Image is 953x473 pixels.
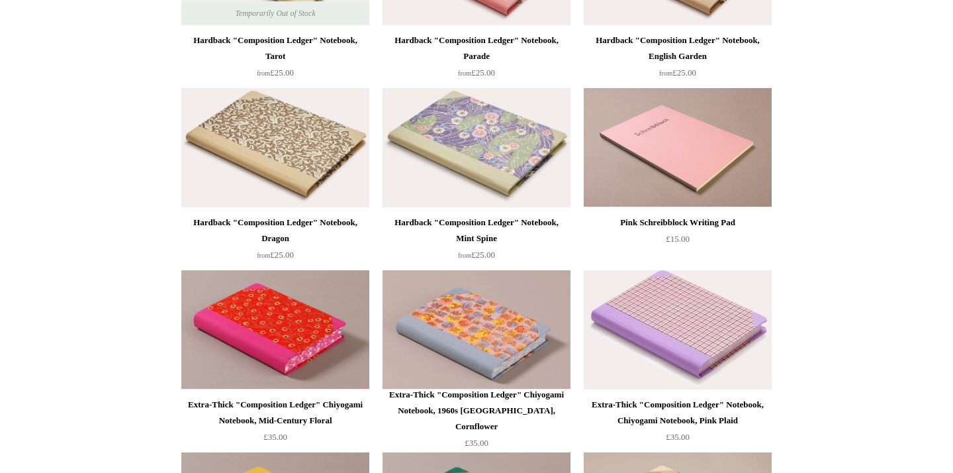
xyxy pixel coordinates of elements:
div: Hardback "Composition Ledger" Notebook, Dragon [185,215,366,246]
img: Pink Schreibblock Writing Pad [584,88,772,207]
div: Hardback "Composition Ledger" Notebook, Mint Spine [386,215,567,246]
div: Hardback "Composition Ledger" Notebook, Tarot [185,32,366,64]
div: Hardback "Composition Ledger" Notebook, Parade [386,32,567,64]
span: £15.00 [666,234,690,244]
span: £25.00 [458,250,495,260]
span: £35.00 [666,432,690,442]
span: £25.00 [257,250,294,260]
span: from [659,70,672,77]
img: Extra-Thick "Composition Ledger" Notebook, Chiyogami Notebook, Pink Plaid [584,270,772,390]
a: Hardback "Composition Ledger" Notebook, Parade from£25.00 [383,32,570,87]
span: from [458,252,471,259]
div: Extra-Thick "Composition Ledger" Chiyogami Notebook, Mid-Century Floral [185,397,366,429]
a: Extra-Thick "Composition Ledger" Chiyogami Notebook, Mid-Century Floral £35.00 [181,397,369,451]
div: Pink Schreibblock Writing Pad [587,215,768,231]
a: Hardback "Composition Ledger" Notebook, English Garden from£25.00 [584,32,772,87]
a: Extra-Thick "Composition Ledger" Notebook, Chiyogami Notebook, Pink Plaid £35.00 [584,397,772,451]
img: Extra-Thick "Composition Ledger" Chiyogami Notebook, 1960s Japan, Cornflower [383,270,570,390]
a: Pink Schreibblock Writing Pad Pink Schreibblock Writing Pad [584,88,772,207]
a: Hardback "Composition Ledger" Notebook, Dragon Hardback "Composition Ledger" Notebook, Dragon [181,88,369,207]
span: £35.00 [263,432,287,442]
span: £25.00 [458,68,495,78]
a: Hardback "Composition Ledger" Notebook, Dragon from£25.00 [181,215,369,269]
a: Extra-Thick "Composition Ledger" Chiyogami Notebook, 1960s [GEOGRAPHIC_DATA], Cornflower £35.00 [383,387,570,451]
img: Hardback "Composition Ledger" Notebook, Mint Spine [383,88,570,207]
div: Hardback "Composition Ledger" Notebook, English Garden [587,32,768,64]
div: Extra-Thick "Composition Ledger" Chiyogami Notebook, 1960s [GEOGRAPHIC_DATA], Cornflower [386,387,567,435]
a: Extra-Thick "Composition Ledger" Chiyogami Notebook, Mid-Century Floral Extra-Thick "Composition ... [181,270,369,390]
span: £25.00 [257,68,294,78]
img: Hardback "Composition Ledger" Notebook, Dragon [181,88,369,207]
a: Hardback "Composition Ledger" Notebook, Mint Spine Hardback "Composition Ledger" Notebook, Mint S... [383,88,570,207]
span: £25.00 [659,68,696,78]
a: Extra-Thick "Composition Ledger" Notebook, Chiyogami Notebook, Pink Plaid Extra-Thick "Compositio... [584,270,772,390]
span: Temporarily Out of Stock [222,1,328,25]
a: Hardback "Composition Ledger" Notebook, Tarot from£25.00 [181,32,369,87]
span: from [458,70,471,77]
a: Pink Schreibblock Writing Pad £15.00 [584,215,772,269]
span: £35.00 [465,438,488,448]
span: from [257,70,270,77]
img: Extra-Thick "Composition Ledger" Chiyogami Notebook, Mid-Century Floral [181,270,369,390]
a: Hardback "Composition Ledger" Notebook, Mint Spine from£25.00 [383,215,570,269]
span: from [257,252,270,259]
a: Extra-Thick "Composition Ledger" Chiyogami Notebook, 1960s Japan, Cornflower Extra-Thick "Composi... [383,270,570,390]
div: Extra-Thick "Composition Ledger" Notebook, Chiyogami Notebook, Pink Plaid [587,397,768,429]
